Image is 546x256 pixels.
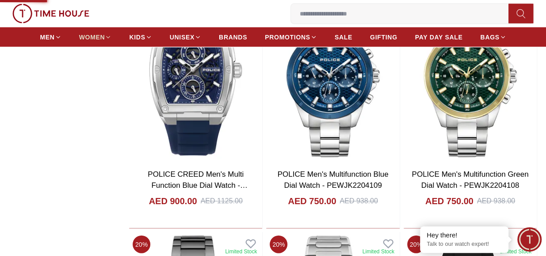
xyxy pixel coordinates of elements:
[480,33,499,42] span: BAGS
[149,195,197,207] h4: AED 900.00
[148,170,248,201] a: POLICE CREED Men's Multi Function Blue Dial Watch - PEWJQ0004502
[500,248,531,255] div: Limited Stock
[170,29,201,45] a: UNISEX
[427,231,502,240] div: Hey there!
[340,196,378,206] div: AED 938.00
[427,240,502,248] p: Talk to our watch expert!
[133,236,150,253] span: 20 %
[335,33,352,42] span: SALE
[129,29,152,45] a: KIDS
[412,170,528,190] a: POLICE Men's Multifunction Green Dial Watch - PEWJK2204108
[370,29,397,45] a: GIFTING
[40,33,54,42] span: MEN
[370,33,397,42] span: GIFTING
[79,33,105,42] span: WOMEN
[407,236,425,253] span: 20 %
[425,195,473,207] h4: AED 750.00
[270,236,287,253] span: 20 %
[129,33,145,42] span: KIDS
[335,29,352,45] a: SALE
[12,4,89,23] img: ...
[517,227,542,252] div: Chat Widget
[201,196,243,206] div: AED 1125.00
[415,29,463,45] a: PAY DAY SALE
[477,196,515,206] div: AED 938.00
[265,33,310,42] span: PROMOTIONS
[170,33,195,42] span: UNISEX
[265,29,317,45] a: PROMOTIONS
[79,29,112,45] a: WOMEN
[480,29,506,45] a: BAGS
[225,248,257,255] div: Limited Stock
[363,248,394,255] div: Limited Stock
[40,29,61,45] a: MEN
[288,195,336,207] h4: AED 750.00
[219,33,247,42] span: BRANDS
[278,170,389,190] a: POLICE Men's Multifunction Blue Dial Watch - PEWJK2204109
[415,33,463,42] span: PAY DAY SALE
[219,29,247,45] a: BRANDS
